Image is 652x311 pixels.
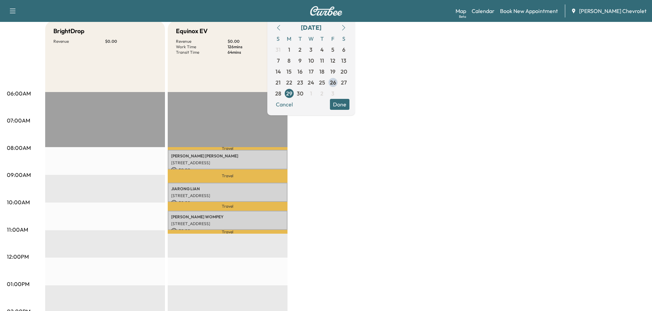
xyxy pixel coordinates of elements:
[168,169,287,183] p: Travel
[320,56,324,65] span: 11
[171,228,284,234] p: $ 0.00
[53,39,105,44] p: Revenue
[171,153,284,159] p: [PERSON_NAME] [PERSON_NAME]
[338,33,349,44] span: S
[317,33,328,44] span: T
[286,89,292,98] span: 29
[288,46,290,54] span: 1
[319,78,325,87] span: 25
[295,33,306,44] span: T
[7,116,30,125] p: 07:00AM
[7,171,31,179] p: 09:00AM
[176,50,228,55] p: Transit Time
[330,99,349,110] button: Done
[171,193,284,198] p: [STREET_ADDRESS]
[7,225,28,234] p: 11:00AM
[273,99,296,110] button: Cancel
[276,46,281,54] span: 31
[330,78,336,87] span: 26
[176,39,228,44] p: Revenue
[171,221,284,226] p: [STREET_ADDRESS]
[328,33,338,44] span: F
[171,160,284,166] p: [STREET_ADDRESS]
[456,7,466,15] a: MapBeta
[171,167,284,173] p: $ 0.00
[275,89,281,98] span: 28
[287,56,291,65] span: 8
[284,33,295,44] span: M
[7,198,30,206] p: 10:00AM
[298,56,302,65] span: 9
[7,89,31,98] p: 06:00AM
[168,230,287,234] p: Travel
[341,56,346,65] span: 13
[176,44,228,50] p: Work Time
[301,23,321,33] div: [DATE]
[310,89,312,98] span: 1
[105,39,157,44] p: $ 0.00
[168,202,287,211] p: Travel
[171,186,284,192] p: JIARONG LIAN
[228,50,279,55] p: 64 mins
[341,67,347,76] span: 20
[53,26,85,36] h5: BrightDrop
[331,89,334,98] span: 3
[7,280,29,288] p: 01:00PM
[168,147,287,150] p: Travel
[286,67,292,76] span: 15
[276,67,281,76] span: 14
[297,89,303,98] span: 30
[320,89,323,98] span: 2
[176,26,208,36] h5: Equinox EV
[472,7,495,15] a: Calendar
[276,78,281,87] span: 21
[320,46,324,54] span: 4
[277,56,280,65] span: 7
[228,44,279,50] p: 126 mins
[579,7,647,15] span: [PERSON_NAME] Chevrolet
[331,46,334,54] span: 5
[500,7,558,15] a: Book New Appointment
[228,39,279,44] p: $ 0.00
[309,67,314,76] span: 17
[310,6,343,16] img: Curbee Logo
[308,78,314,87] span: 24
[319,67,324,76] span: 18
[7,252,29,261] p: 12:00PM
[308,56,314,65] span: 10
[7,144,31,152] p: 08:00AM
[342,46,345,54] span: 6
[330,67,335,76] span: 19
[459,14,466,19] div: Beta
[306,33,317,44] span: W
[171,214,284,220] p: [PERSON_NAME] WOMPEY
[297,78,303,87] span: 23
[330,56,335,65] span: 12
[298,46,302,54] span: 2
[273,33,284,44] span: S
[286,78,292,87] span: 22
[171,200,284,206] p: $ 0.00
[309,46,312,54] span: 3
[341,78,347,87] span: 27
[297,67,303,76] span: 16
